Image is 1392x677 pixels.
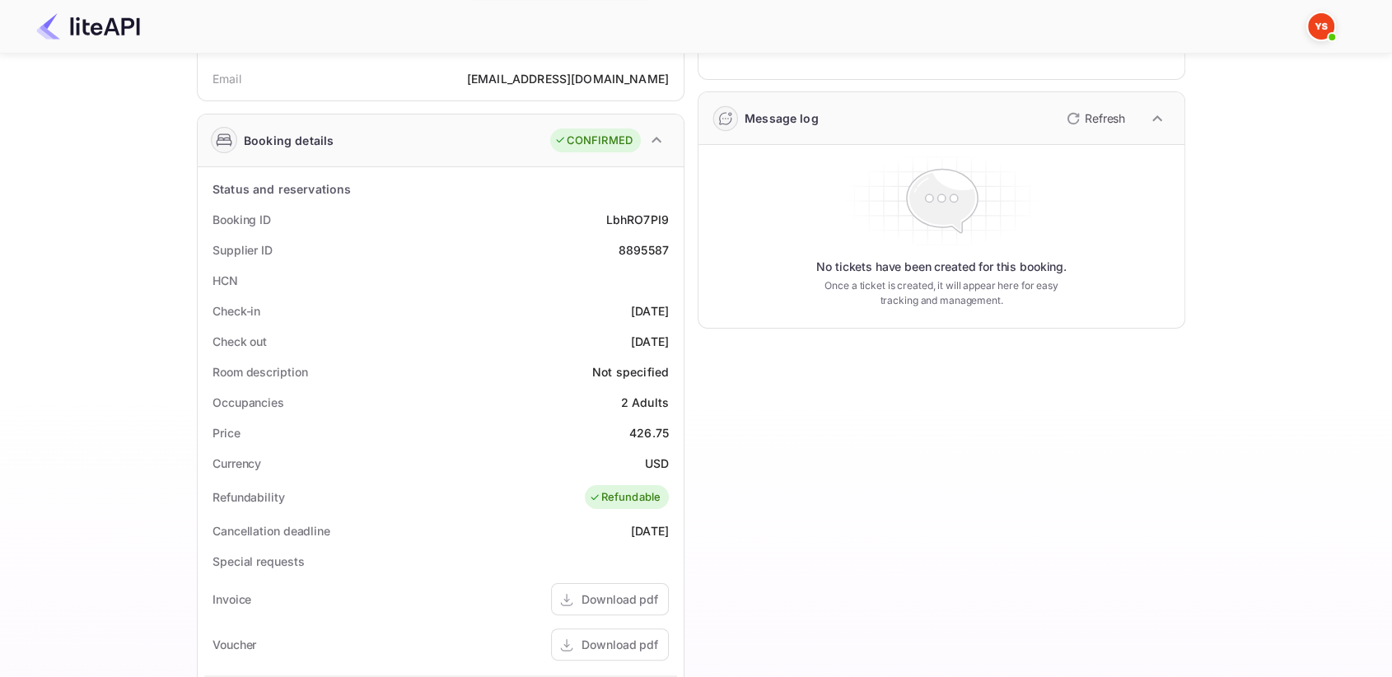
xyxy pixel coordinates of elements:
[213,591,251,608] div: Invoice
[213,70,241,87] div: Email
[606,211,669,228] div: LbhRO7PI9
[213,302,260,320] div: Check-in
[589,489,661,506] div: Refundable
[36,13,140,40] img: LiteAPI Logo
[811,278,1072,308] p: Once a ticket is created, it will appear here for easy tracking and management.
[554,133,633,149] div: CONFIRMED
[213,272,238,289] div: HCN
[213,522,330,539] div: Cancellation deadline
[592,363,669,381] div: Not specified
[582,591,658,608] div: Download pdf
[1308,13,1334,40] img: Yandex Support
[631,522,669,539] div: [DATE]
[213,553,304,570] div: Special requests
[631,333,669,350] div: [DATE]
[244,132,334,149] div: Booking details
[467,70,669,87] div: [EMAIL_ADDRESS][DOMAIN_NAME]
[213,363,307,381] div: Room description
[213,241,273,259] div: Supplier ID
[745,110,819,127] div: Message log
[582,636,658,653] div: Download pdf
[213,180,351,198] div: Status and reservations
[629,424,669,441] div: 426.75
[631,302,669,320] div: [DATE]
[213,636,256,653] div: Voucher
[619,241,669,259] div: 8895587
[816,259,1067,275] p: No tickets have been created for this booking.
[645,455,669,472] div: USD
[1085,110,1125,127] p: Refresh
[213,488,285,506] div: Refundability
[213,455,261,472] div: Currency
[213,211,271,228] div: Booking ID
[213,333,267,350] div: Check out
[621,394,669,411] div: 2 Adults
[213,424,241,441] div: Price
[213,394,284,411] div: Occupancies
[1057,105,1132,132] button: Refresh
